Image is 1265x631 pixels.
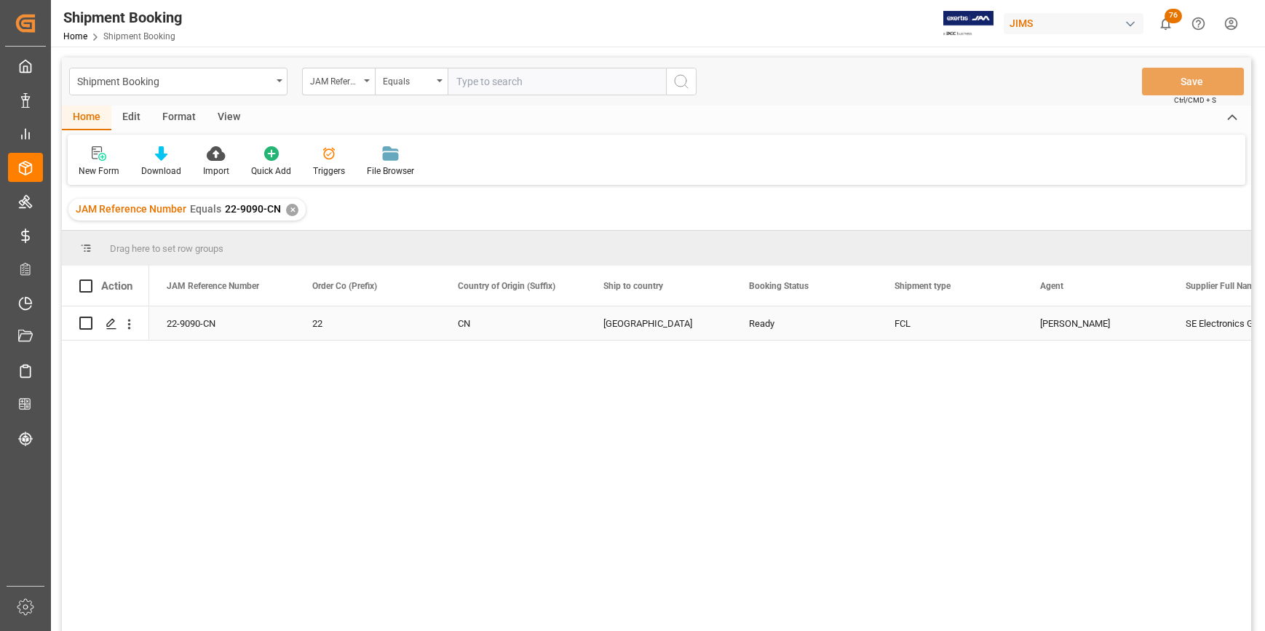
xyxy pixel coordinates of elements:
div: [GEOGRAPHIC_DATA] [603,307,714,341]
div: Format [151,106,207,130]
button: show 76 new notifications [1149,7,1182,40]
div: JIMS [1004,13,1143,34]
span: Equals [190,203,221,215]
div: Triggers [313,164,345,178]
div: Shipment Booking [77,71,271,90]
span: Booking Status [749,281,809,291]
div: Shipment Booking [63,7,182,28]
span: Supplier Full Name [1186,281,1258,291]
span: 22-9090-CN [225,203,281,215]
div: Equals [383,71,432,88]
input: Type to search [448,68,666,95]
button: Save [1142,68,1244,95]
span: Country of Origin (Suffix) [458,281,555,291]
div: File Browser [367,164,414,178]
span: Ctrl/CMD + S [1174,95,1216,106]
div: 22 [312,307,423,341]
button: Help Center [1182,7,1215,40]
div: Download [141,164,181,178]
img: Exertis%20JAM%20-%20Email%20Logo.jpg_1722504956.jpg [943,11,994,36]
div: Edit [111,106,151,130]
div: [PERSON_NAME] [1040,307,1151,341]
div: Press SPACE to select this row. [62,306,149,341]
span: JAM Reference Number [76,203,186,215]
button: open menu [69,68,287,95]
button: open menu [375,68,448,95]
a: Home [63,31,87,41]
div: FCL [895,307,1005,341]
div: New Form [79,164,119,178]
div: Ready [749,307,860,341]
span: Shipment type [895,281,951,291]
span: Order Co (Prefix) [312,281,377,291]
div: Home [62,106,111,130]
span: 76 [1165,9,1182,23]
div: Action [101,279,132,293]
div: Quick Add [251,164,291,178]
div: CN [458,307,568,341]
span: JAM Reference Number [167,281,259,291]
div: Import [203,164,229,178]
div: View [207,106,251,130]
div: 22-9090-CN [149,306,295,340]
button: open menu [302,68,375,95]
div: ✕ [286,204,298,216]
div: JAM Reference Number [310,71,360,88]
span: Ship to country [603,281,663,291]
span: Agent [1040,281,1063,291]
span: Drag here to set row groups [110,243,223,254]
button: JIMS [1004,9,1149,37]
button: search button [666,68,697,95]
